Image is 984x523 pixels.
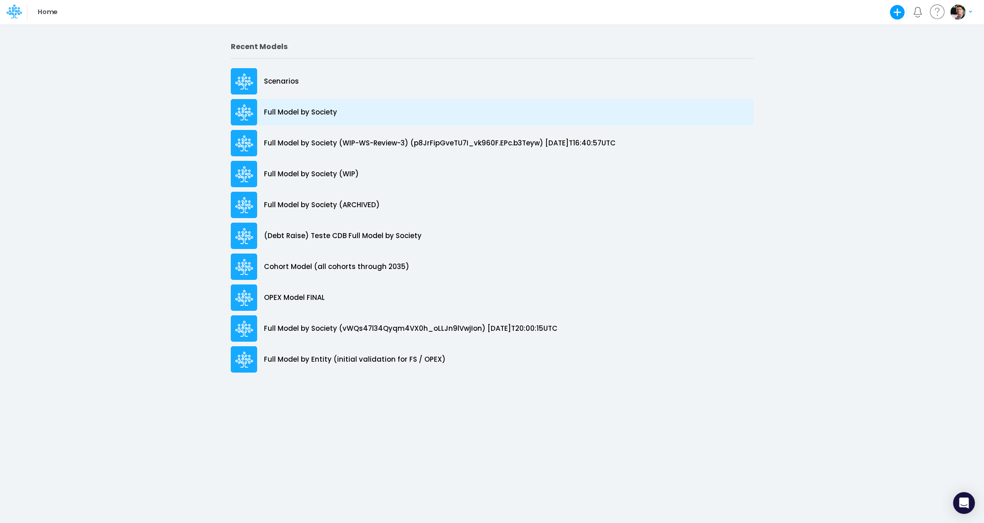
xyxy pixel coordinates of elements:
a: Full Model by Entity (initial validation for FS / OPEX) [231,344,754,375]
a: Full Model by Society (ARCHIVED) [231,189,754,220]
a: Cohort Model (all cohorts through 2035) [231,251,754,282]
a: Full Model by Society (WIP-WS-Review-3) (p8JrFipGveTU7I_vk960F.EPc.b3Teyw) [DATE]T16:40:57UTC [231,128,754,159]
a: Full Model by Society (WIP) [231,159,754,189]
a: Scenarios [231,66,754,97]
p: Full Model by Society (WIP-WS-Review-3) (p8JrFipGveTU7I_vk960F.EPc.b3Teyw) [DATE]T16:40:57UTC [264,138,616,149]
a: Full Model by Society (vWQs47l34Qyqm4VX0h_oLLJn9lVwjIon) [DATE]T20:00:15UTC [231,313,754,344]
p: Full Model by Society (ARCHIVED) [264,200,380,210]
p: Home [38,7,57,17]
a: Notifications [913,7,923,17]
p: Full Model by Society (vWQs47l34Qyqm4VX0h_oLLJn9lVwjIon) [DATE]T20:00:15UTC [264,324,557,334]
p: Full Model by Society (WIP) [264,169,359,179]
p: (Debt Raise) Teste CDB Full Model by Society [264,231,422,241]
p: Cohort Model (all cohorts through 2035) [264,262,409,272]
a: Full Model by Society [231,97,754,128]
p: Full Model by Entity (initial validation for FS / OPEX) [264,354,446,365]
div: Open Intercom Messenger [953,492,975,514]
a: OPEX Model FINAL [231,282,754,313]
a: (Debt Raise) Teste CDB Full Model by Society [231,220,754,251]
p: Scenarios [264,76,299,87]
p: Full Model by Society [264,107,337,118]
h2: Recent Models [231,42,754,51]
p: OPEX Model FINAL [264,293,325,303]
